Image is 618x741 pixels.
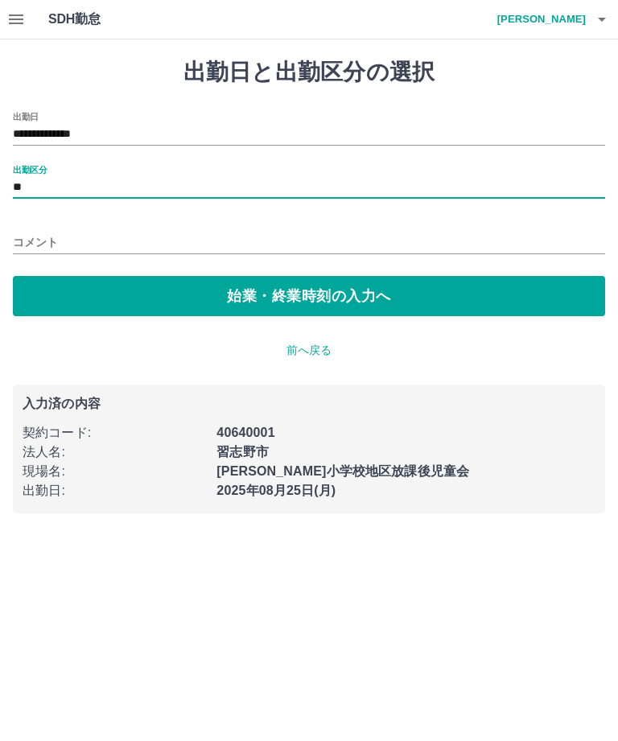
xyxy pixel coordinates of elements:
[13,163,47,175] label: 出勤区分
[23,443,207,462] p: 法人名 :
[13,276,605,316] button: 始業・終業時刻の入力へ
[23,397,595,410] p: 入力済の内容
[13,110,39,122] label: 出勤日
[216,445,269,459] b: 習志野市
[13,59,605,86] h1: 出勤日と出勤区分の選択
[23,423,207,443] p: 契約コード :
[23,462,207,481] p: 現場名 :
[216,484,336,497] b: 2025年08月25日(月)
[216,464,469,478] b: [PERSON_NAME]小学校地区放課後児童会
[216,426,274,439] b: 40640001
[23,481,207,500] p: 出勤日 :
[13,342,605,359] p: 前へ戻る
